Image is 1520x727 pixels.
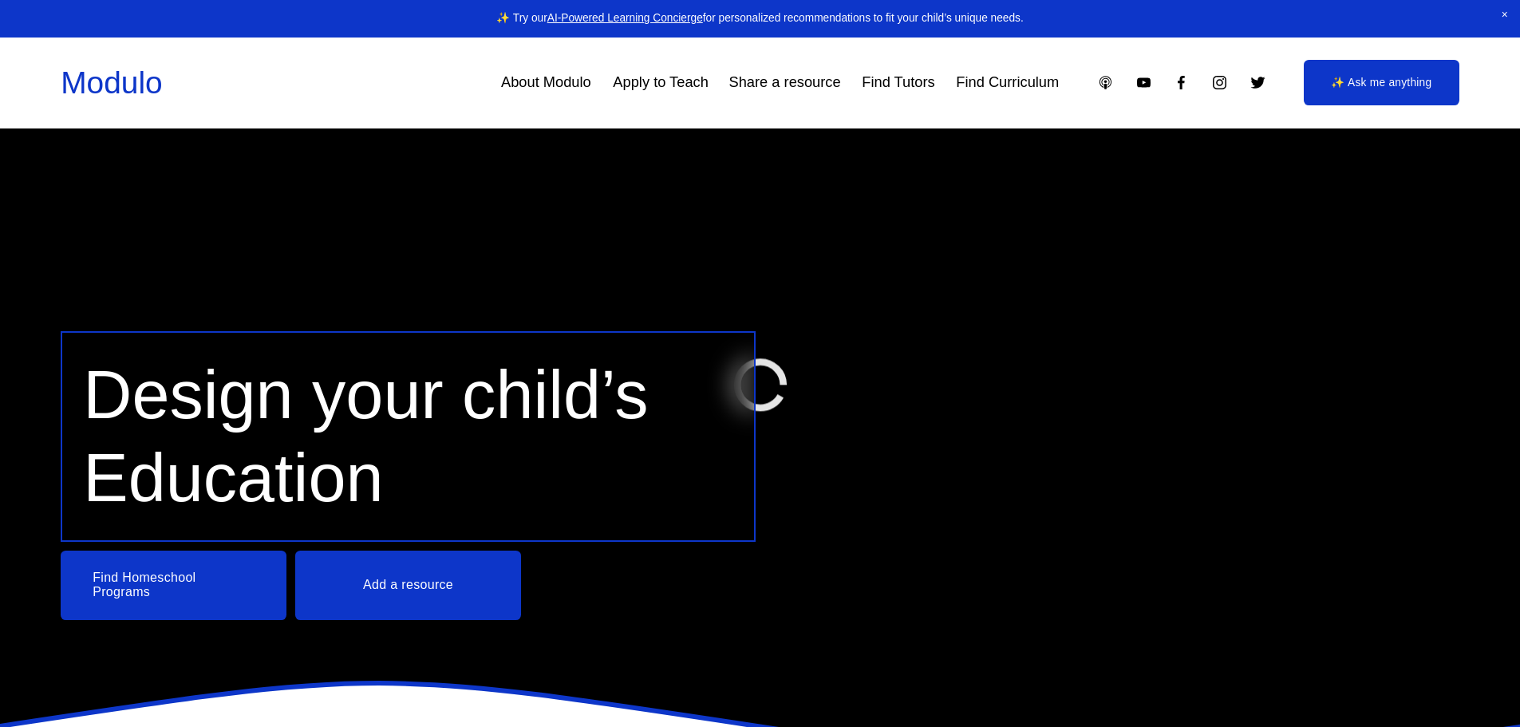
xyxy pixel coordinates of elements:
a: Instagram [1211,74,1228,91]
a: YouTube [1135,74,1152,91]
a: Add a resource [295,551,521,619]
a: Share a resource [729,68,841,97]
a: Twitter [1250,74,1266,91]
a: About Modulo [501,68,591,97]
a: AI-Powered Learning Concierge [547,12,703,24]
a: Modulo [61,65,162,100]
a: Find Homeschool Programs [61,551,286,619]
a: ✨ Ask me anything [1304,60,1459,105]
a: Apply to Teach [613,68,708,97]
a: Apple Podcasts [1097,74,1114,91]
a: Find Tutors [862,68,934,97]
a: Facebook [1173,74,1190,91]
a: Find Curriculum [956,68,1059,97]
span: Design your child’s Education [83,357,667,516]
